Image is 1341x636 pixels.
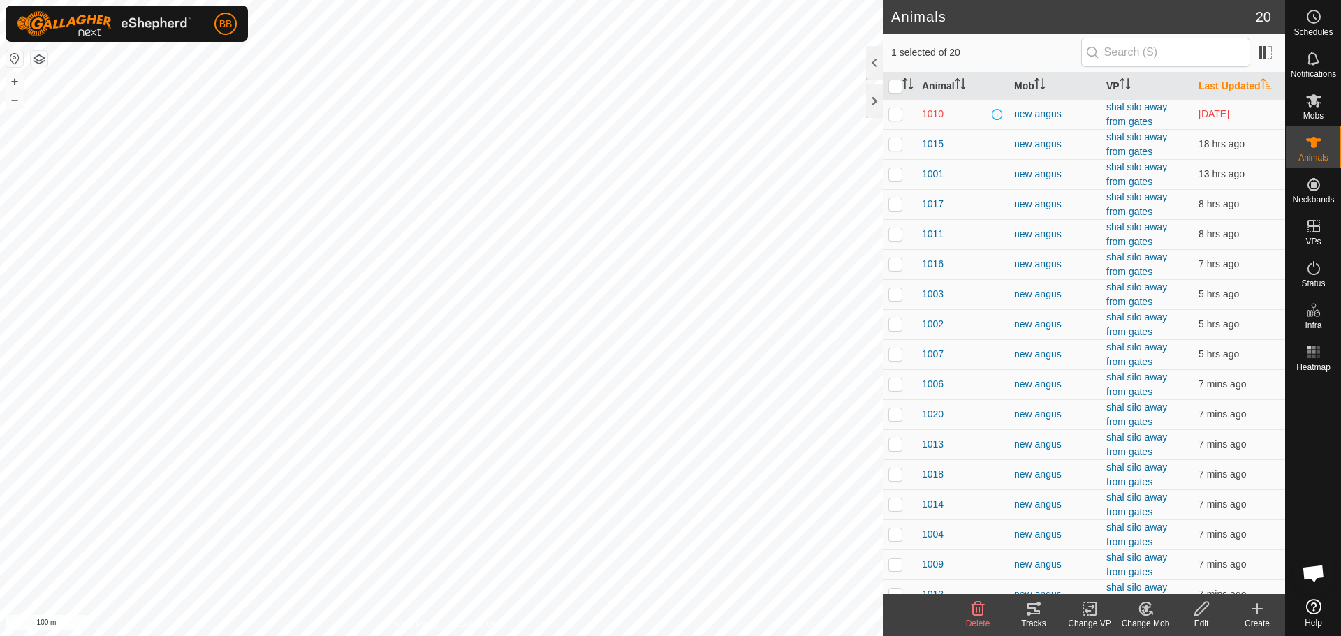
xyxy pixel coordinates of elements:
[922,227,944,242] span: 1011
[1006,617,1062,630] div: Tracks
[1256,6,1271,27] span: 20
[922,107,944,121] span: 1010
[922,527,944,542] span: 1004
[1294,28,1333,36] span: Schedules
[1106,461,1167,487] a: shal silo away from gates
[1120,80,1131,91] p-sorticon: Activate to sort
[1106,281,1167,307] a: shal silo away from gates
[922,287,944,302] span: 1003
[1014,407,1095,422] div: new angus
[891,8,1256,25] h2: Animals
[1106,101,1167,127] a: shal silo away from gates
[1199,468,1246,480] span: 28 Sept 2025, 7:11 am
[1014,467,1095,482] div: new angus
[922,347,944,362] span: 1007
[922,407,944,422] span: 1020
[922,437,944,452] span: 1013
[922,317,944,332] span: 1002
[1106,371,1167,397] a: shal silo away from gates
[1199,108,1229,119] span: 26 Sept 2025, 6:51 am
[1296,363,1331,371] span: Heatmap
[922,197,944,212] span: 1017
[1106,552,1167,577] a: shal silo away from gates
[219,17,233,31] span: BB
[922,557,944,572] span: 1009
[1014,557,1095,572] div: new angus
[1014,257,1095,272] div: new angus
[1106,161,1167,187] a: shal silo away from gates
[922,467,944,482] span: 1018
[1199,438,1246,450] span: 28 Sept 2025, 7:11 am
[922,167,944,182] span: 1001
[455,618,497,630] a: Contact Us
[1034,80,1046,91] p-sorticon: Activate to sort
[902,80,914,91] p-sorticon: Activate to sort
[1286,593,1341,633] a: Help
[1293,552,1335,594] div: Open chat
[1199,288,1239,299] span: 28 Sept 2025, 1:41 am
[1199,138,1245,149] span: 27 Sept 2025, 12:21 pm
[922,377,944,392] span: 1006
[1106,431,1167,457] a: shal silo away from gates
[1305,321,1321,330] span: Infra
[1305,619,1322,627] span: Help
[1014,167,1095,182] div: new angus
[6,50,23,67] button: Reset Map
[1199,258,1239,269] span: 27 Sept 2025, 11:41 pm
[1199,228,1239,239] span: 27 Sept 2025, 11:01 pm
[31,51,47,68] button: Map Layers
[1199,559,1246,570] span: 28 Sept 2025, 7:11 am
[966,619,990,628] span: Delete
[1009,73,1101,100] th: Mob
[1014,317,1095,332] div: new angus
[1014,107,1095,121] div: new angus
[1301,279,1325,288] span: Status
[1014,377,1095,392] div: new angus
[1106,131,1167,157] a: shal silo away from gates
[1291,70,1336,78] span: Notifications
[1199,348,1239,360] span: 28 Sept 2025, 2:01 am
[1229,617,1285,630] div: Create
[1261,80,1272,91] p-sorticon: Activate to sort
[1117,617,1173,630] div: Change Mob
[1199,408,1246,420] span: 28 Sept 2025, 7:11 am
[922,497,944,512] span: 1014
[1106,341,1167,367] a: shal silo away from gates
[1106,582,1167,607] a: shal silo away from gates
[1199,168,1245,179] span: 27 Sept 2025, 5:41 pm
[1106,311,1167,337] a: shal silo away from gates
[1081,38,1250,67] input: Search (S)
[6,73,23,90] button: +
[1014,287,1095,302] div: new angus
[1173,617,1229,630] div: Edit
[1014,227,1095,242] div: new angus
[1199,589,1246,600] span: 28 Sept 2025, 7:11 am
[922,587,944,602] span: 1012
[1014,197,1095,212] div: new angus
[1106,221,1167,247] a: shal silo away from gates
[1193,73,1285,100] th: Last Updated
[17,11,191,36] img: Gallagher Logo
[1199,318,1239,330] span: 28 Sept 2025, 2:01 am
[1014,437,1095,452] div: new angus
[1199,498,1246,510] span: 28 Sept 2025, 7:11 am
[916,73,1009,100] th: Animal
[6,91,23,108] button: –
[1014,497,1095,512] div: new angus
[1106,401,1167,427] a: shal silo away from gates
[922,257,944,272] span: 1016
[955,80,966,91] p-sorticon: Activate to sort
[1292,195,1334,204] span: Neckbands
[386,618,439,630] a: Privacy Policy
[1106,522,1167,547] a: shal silo away from gates
[1303,112,1324,120] span: Mobs
[1014,347,1095,362] div: new angus
[1106,251,1167,277] a: shal silo away from gates
[1199,378,1246,390] span: 28 Sept 2025, 7:11 am
[1199,528,1246,540] span: 28 Sept 2025, 7:11 am
[1101,73,1193,100] th: VP
[1298,154,1328,162] span: Animals
[1106,491,1167,517] a: shal silo away from gates
[891,45,1081,60] span: 1 selected of 20
[1106,191,1167,217] a: shal silo away from gates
